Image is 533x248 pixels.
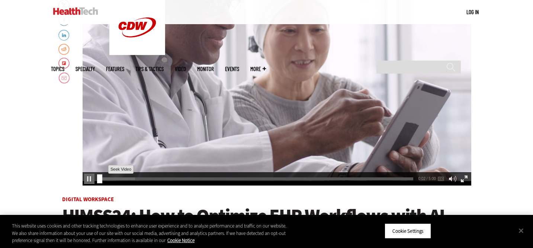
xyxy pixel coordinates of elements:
[466,8,479,16] div: User menu
[436,174,446,184] div: Enable Closed Captioning
[106,66,124,72] a: Features
[12,222,293,244] div: This website uses cookies and other tracking technologies to enhance user experience and to analy...
[51,66,64,72] span: Topics
[76,66,95,72] span: Specialty
[175,66,186,72] a: Video
[418,177,434,181] div: 0:02 / 5:00
[513,222,529,239] button: Close
[466,9,479,15] a: Log in
[62,203,450,247] span: HIMSS24: How to Optimize EHR Workflows with AI, Interoperability and More
[225,66,239,72] a: Events
[197,66,214,72] a: MonITor
[385,223,431,239] button: Cookie Settings
[135,66,164,72] a: Tips & Tactics
[84,174,94,184] div: Pause
[167,237,195,244] a: More information about your privacy
[109,49,165,57] a: CDW
[53,7,98,15] img: Home
[447,174,458,184] div: Mute
[62,196,114,203] a: Digital Workspace
[459,174,469,184] div: Full Screen
[97,174,102,183] div: Seek Video
[250,66,266,72] span: More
